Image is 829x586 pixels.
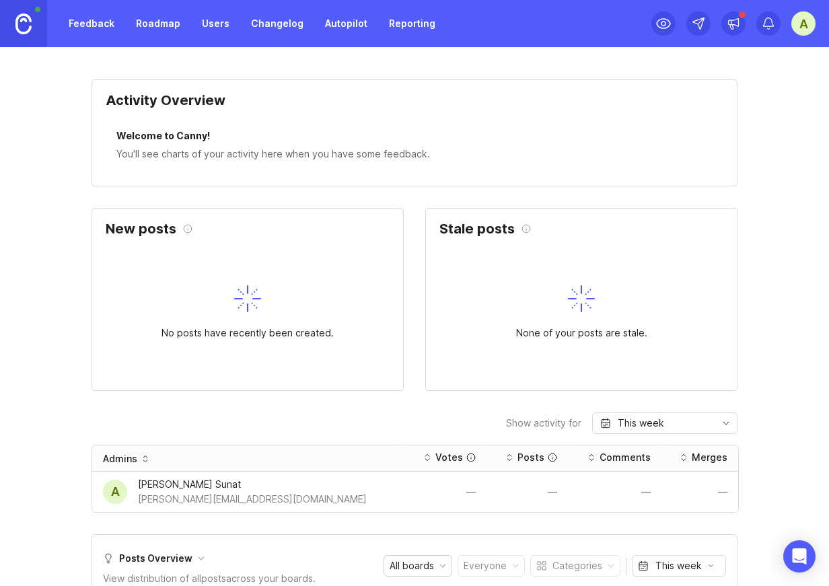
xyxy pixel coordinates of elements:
[715,418,737,429] svg: toggle icon
[517,451,544,464] div: Posts
[103,452,137,466] div: Admins
[103,571,316,586] div: View distribution of all posts across your boards.
[702,560,720,571] svg: toggle icon
[600,451,651,464] div: Comments
[791,11,816,36] button: A
[568,285,595,312] img: svg+xml;base64,PHN2ZyB3aWR0aD0iNDAiIGhlaWdodD0iNDAiIGZpbGw9Im5vbmUiIHhtbG5zPSJodHRwOi8vd3d3LnczLm...
[672,487,727,497] div: —
[439,222,515,235] h2: Stale posts
[128,11,188,36] a: Roadmap
[516,326,647,340] div: None of your posts are stale.
[116,147,713,161] div: You'll see charts of your activity here when you have some feedback.
[116,129,713,147] div: Welcome to Canny!
[234,285,261,312] img: svg+xml;base64,PHN2ZyB3aWR0aD0iNDAiIGhlaWdodD0iNDAiIGZpbGw9Im5vbmUiIHhtbG5zPSJodHRwOi8vd3d3LnczLm...
[464,558,507,573] div: Everyone
[194,11,238,36] a: Users
[103,551,192,566] div: Posts Overview
[61,11,122,36] a: Feedback
[243,11,312,36] a: Changelog
[106,94,723,118] div: Activity Overview
[138,492,367,507] div: [PERSON_NAME][EMAIL_ADDRESS][DOMAIN_NAME]
[435,451,463,464] div: Votes
[497,487,557,497] div: —
[506,418,581,428] div: Show activity for
[317,11,375,36] a: Autopilot
[161,326,334,340] div: No posts have recently been created.
[552,558,602,573] div: Categories
[381,11,443,36] a: Reporting
[15,13,32,34] img: Canny Home
[618,416,664,431] div: This week
[655,558,702,573] div: This week
[416,487,476,497] div: —
[783,540,816,573] div: Open Intercom Messenger
[103,480,127,504] div: A
[579,487,651,497] div: —
[390,558,434,573] div: All boards
[138,477,367,492] div: [PERSON_NAME] Sunat
[106,222,176,235] h2: New posts
[692,451,727,464] div: Merges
